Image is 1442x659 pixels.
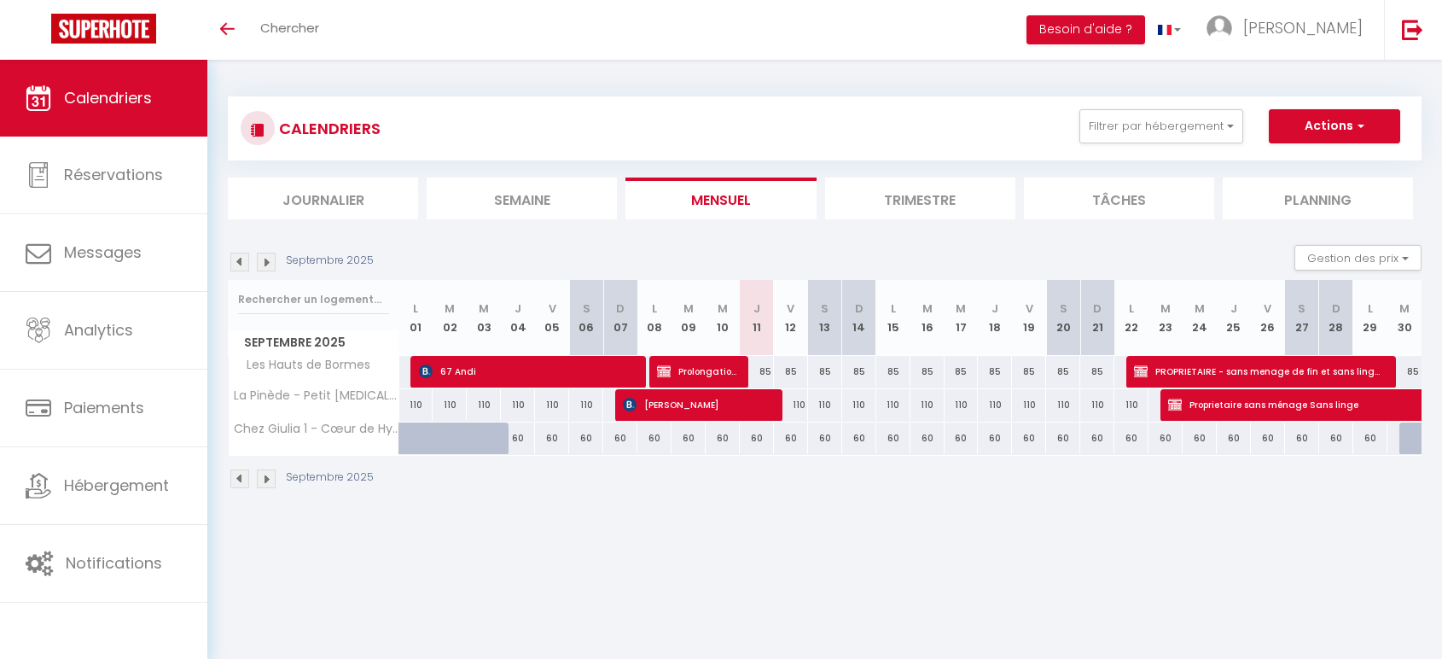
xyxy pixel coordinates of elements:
[945,423,979,454] div: 60
[1319,423,1353,454] div: 60
[1387,356,1422,388] div: 85
[1294,245,1422,271] button: Gestion des prix
[672,423,706,454] div: 60
[501,423,535,454] div: 60
[1012,356,1046,388] div: 85
[445,300,455,317] abbr: M
[1148,280,1183,356] th: 23
[427,178,617,219] li: Semaine
[569,423,603,454] div: 60
[467,280,501,356] th: 03
[1046,356,1080,388] div: 85
[910,423,945,454] div: 60
[275,109,381,148] h3: CALENDRIERS
[64,319,133,341] span: Analytics
[286,253,374,269] p: Septembre 2025
[1093,300,1102,317] abbr: D
[683,300,694,317] abbr: M
[1114,423,1148,454] div: 60
[515,300,521,317] abbr: J
[1114,389,1148,421] div: 110
[467,389,501,421] div: 110
[672,280,706,356] th: 09
[1353,423,1387,454] div: 60
[1026,15,1145,44] button: Besoin d'aide ?
[876,423,910,454] div: 60
[1080,423,1114,454] div: 60
[842,356,876,388] div: 85
[569,280,603,356] th: 06
[1080,389,1114,421] div: 110
[991,300,998,317] abbr: J
[603,280,637,356] th: 07
[1012,389,1046,421] div: 110
[1183,280,1217,356] th: 24
[978,280,1012,356] th: 18
[433,280,467,356] th: 02
[808,423,842,454] div: 60
[1046,389,1080,421] div: 110
[774,389,808,421] div: 110
[1026,300,1033,317] abbr: V
[910,389,945,421] div: 110
[231,423,402,435] span: Chez Giulia 1 - Cœur de Hyères
[1207,15,1232,41] img: ...
[1012,423,1046,454] div: 60
[1012,280,1046,356] th: 19
[66,552,162,574] span: Notifications
[479,300,489,317] abbr: M
[231,389,402,402] span: La Pinède - Petit [MEDICAL_DATA] vue mer
[657,355,736,388] span: Prolongation en direct 67 andi
[945,389,979,421] div: 110
[945,280,979,356] th: 17
[228,178,418,219] li: Journalier
[51,14,156,44] img: Super Booking
[1148,423,1183,454] div: 60
[876,356,910,388] div: 85
[652,300,657,317] abbr: L
[1024,178,1214,219] li: Tâches
[399,280,433,356] th: 01
[64,164,163,185] span: Réservations
[753,300,760,317] abbr: J
[1134,355,1384,388] span: PROPRIETAIRE - sans menage de fin et sans linge - Mme [PERSON_NAME]
[549,300,556,317] abbr: V
[1046,423,1080,454] div: 60
[238,284,389,315] input: Rechercher un logement...
[64,87,152,108] span: Calendriers
[583,300,590,317] abbr: S
[842,389,876,421] div: 110
[260,19,319,37] span: Chercher
[1080,356,1114,388] div: 85
[1114,280,1148,356] th: 22
[1183,423,1217,454] div: 60
[1402,19,1423,40] img: logout
[637,280,672,356] th: 08
[286,469,374,486] p: Septembre 2025
[64,242,142,263] span: Messages
[855,300,863,317] abbr: D
[1251,423,1285,454] div: 60
[978,423,1012,454] div: 60
[64,475,169,496] span: Hébergement
[501,280,535,356] th: 04
[433,389,467,421] div: 110
[64,397,144,418] span: Paiements
[706,280,740,356] th: 10
[740,280,774,356] th: 11
[1285,423,1319,454] div: 60
[842,423,876,454] div: 60
[535,389,569,421] div: 110
[740,423,774,454] div: 60
[978,356,1012,388] div: 85
[1298,300,1305,317] abbr: S
[1223,178,1413,219] li: Planning
[1264,300,1271,317] abbr: V
[1079,109,1243,143] button: Filtrer par hébergement
[1285,280,1319,356] th: 27
[1060,300,1067,317] abbr: S
[1129,300,1134,317] abbr: L
[637,423,672,454] div: 60
[1243,17,1363,38] span: [PERSON_NAME]
[1046,280,1080,356] th: 20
